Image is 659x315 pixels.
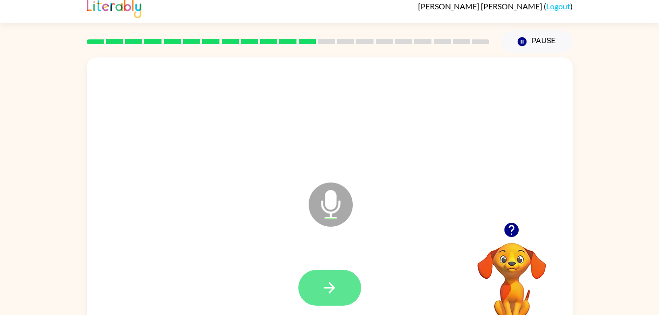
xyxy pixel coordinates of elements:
span: [PERSON_NAME] [PERSON_NAME] [418,1,544,11]
button: Pause [501,30,573,53]
a: Logout [546,1,570,11]
div: ( ) [418,1,573,11]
